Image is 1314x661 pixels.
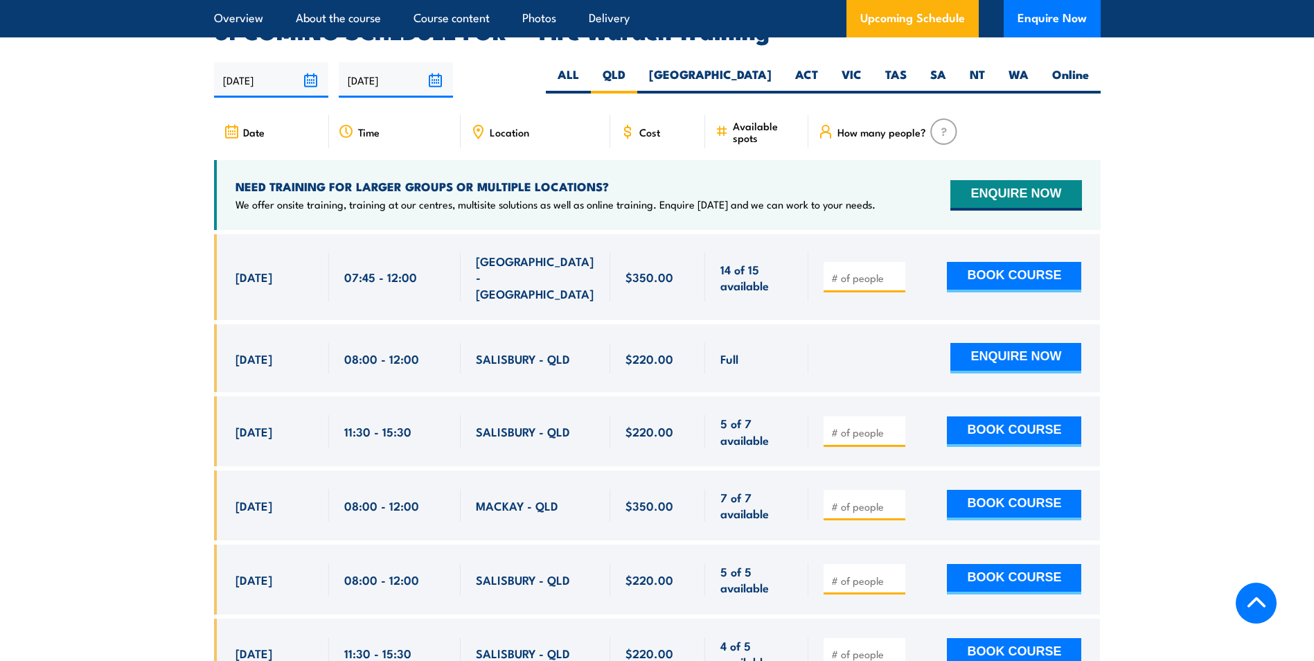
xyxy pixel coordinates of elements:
button: BOOK COURSE [947,564,1081,594]
label: NT [958,67,997,94]
span: 07:45 - 12:00 [344,269,417,285]
span: [DATE] [236,423,272,439]
span: $220.00 [625,645,673,661]
span: [DATE] [236,497,272,513]
span: SALISBURY - QLD [476,423,570,439]
span: 5 of 5 available [720,563,793,596]
button: ENQUIRE NOW [950,343,1081,373]
button: BOOK COURSE [947,490,1081,520]
span: $350.00 [625,497,673,513]
label: WA [997,67,1040,94]
span: $220.00 [625,423,673,439]
span: Full [720,351,738,367]
span: 7 of 7 available [720,489,793,522]
button: BOOK COURSE [947,416,1081,447]
span: Location [490,126,529,138]
span: SALISBURY - QLD [476,645,570,661]
input: To date [339,62,453,98]
span: Date [243,126,265,138]
span: Available spots [733,120,799,143]
label: ACT [783,67,830,94]
span: $350.00 [625,269,673,285]
span: 11:30 - 15:30 [344,423,411,439]
span: SALISBURY - QLD [476,572,570,588]
span: SALISBURY - QLD [476,351,570,367]
input: From date [214,62,328,98]
span: MACKAY - QLD [476,497,558,513]
p: We offer onsite training, training at our centres, multisite solutions as well as online training... [236,197,876,211]
span: 08:00 - 12:00 [344,351,419,367]
label: QLD [591,67,637,94]
h4: NEED TRAINING FOR LARGER GROUPS OR MULTIPLE LOCATIONS? [236,179,876,194]
span: [GEOGRAPHIC_DATA] - [GEOGRAPHIC_DATA] [476,253,595,301]
span: [DATE] [236,351,272,367]
input: # of people [831,647,900,661]
input: # of people [831,271,900,285]
label: Online [1040,67,1101,94]
span: [DATE] [236,269,272,285]
h2: UPCOMING SCHEDULE FOR - "Fire Warden Training" [214,21,1101,40]
span: $220.00 [625,351,673,367]
span: How many people? [837,126,926,138]
button: ENQUIRE NOW [950,180,1081,211]
span: Cost [639,126,660,138]
input: # of people [831,425,900,439]
span: 5 of 7 available [720,415,793,448]
span: 08:00 - 12:00 [344,497,419,513]
span: 11:30 - 15:30 [344,645,411,661]
button: BOOK COURSE [947,262,1081,292]
span: 14 of 15 available [720,261,793,294]
span: [DATE] [236,572,272,588]
input: # of people [831,574,900,588]
span: [DATE] [236,645,272,661]
label: VIC [830,67,873,94]
label: ALL [546,67,591,94]
label: SA [918,67,958,94]
span: Time [358,126,380,138]
label: TAS [873,67,918,94]
span: 08:00 - 12:00 [344,572,419,588]
input: # of people [831,500,900,513]
span: $220.00 [625,572,673,588]
label: [GEOGRAPHIC_DATA] [637,67,783,94]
